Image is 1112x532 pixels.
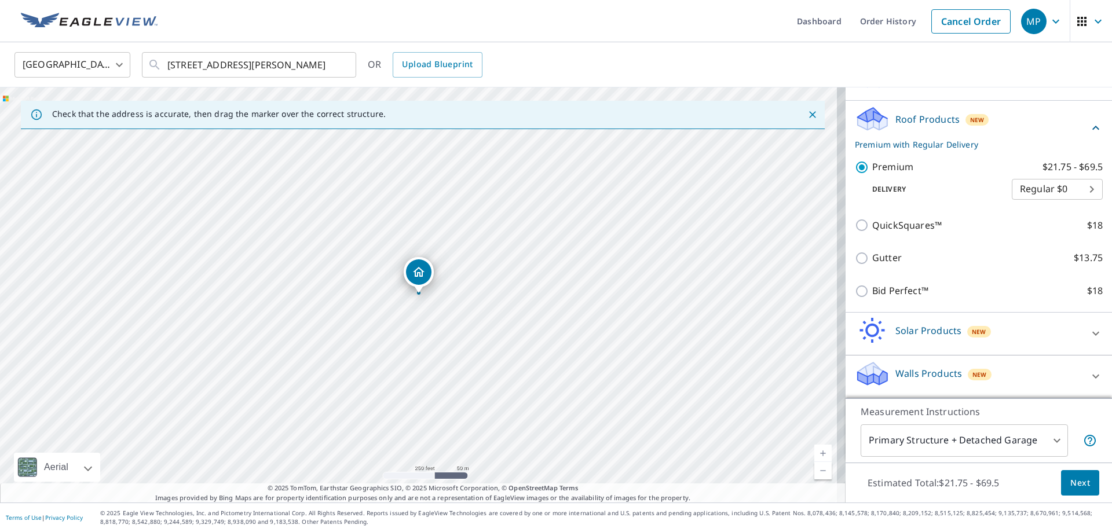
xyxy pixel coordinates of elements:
[1087,284,1103,298] p: $18
[368,52,482,78] div: OR
[895,324,961,337] p: Solar Products
[895,112,960,126] p: Roof Products
[855,360,1103,393] div: Walls ProductsNew
[509,483,557,492] a: OpenStreetMap
[268,483,579,493] span: © 2025 TomTom, Earthstar Geographics SIO, © 2025 Microsoft Corporation, ©
[21,13,158,30] img: EV Logo
[805,107,820,122] button: Close
[1061,470,1099,496] button: Next
[52,109,386,119] p: Check that the address is accurate, then drag the marker over the correct structure.
[100,509,1106,526] p: © 2025 Eagle View Technologies, Inc. and Pictometry International Corp. All Rights Reserved. Repo...
[1042,160,1103,174] p: $21.75 - $69.5
[402,57,473,72] span: Upload Blueprint
[1083,434,1097,447] span: Your report will include the primary structure and a detached garage if one exists.
[970,115,985,124] span: New
[41,453,72,482] div: Aerial
[1074,251,1103,265] p: $13.75
[6,514,83,521] p: |
[45,513,83,522] a: Privacy Policy
[872,251,902,265] p: Gutter
[872,284,928,298] p: Bid Perfect™
[167,49,332,81] input: Search by address or latitude-longitude
[895,366,962,380] p: Walls Products
[861,424,1068,457] div: Primary Structure + Detached Garage
[872,218,942,233] p: QuickSquares™
[393,52,482,78] a: Upload Blueprint
[861,405,1097,419] p: Measurement Instructions
[6,513,42,522] a: Terms of Use
[404,257,434,293] div: Dropped pin, building 1, Residential property, 9875 Courtland Dr NE Rockford, MI 49341
[855,138,1089,151] p: Premium with Regular Delivery
[972,327,986,336] span: New
[14,453,100,482] div: Aerial
[855,184,1012,195] p: Delivery
[1012,173,1103,206] div: Regular $0
[931,9,1011,34] a: Cancel Order
[855,105,1103,151] div: Roof ProductsNewPremium with Regular Delivery
[1070,476,1090,490] span: Next
[872,160,913,174] p: Premium
[1021,9,1047,34] div: MP
[814,445,832,462] a: Current Level 17, Zoom In
[858,470,1009,496] p: Estimated Total: $21.75 - $69.5
[14,49,130,81] div: [GEOGRAPHIC_DATA]
[1087,218,1103,233] p: $18
[855,317,1103,350] div: Solar ProductsNew
[814,462,832,479] a: Current Level 17, Zoom Out
[972,370,987,379] span: New
[559,483,579,492] a: Terms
